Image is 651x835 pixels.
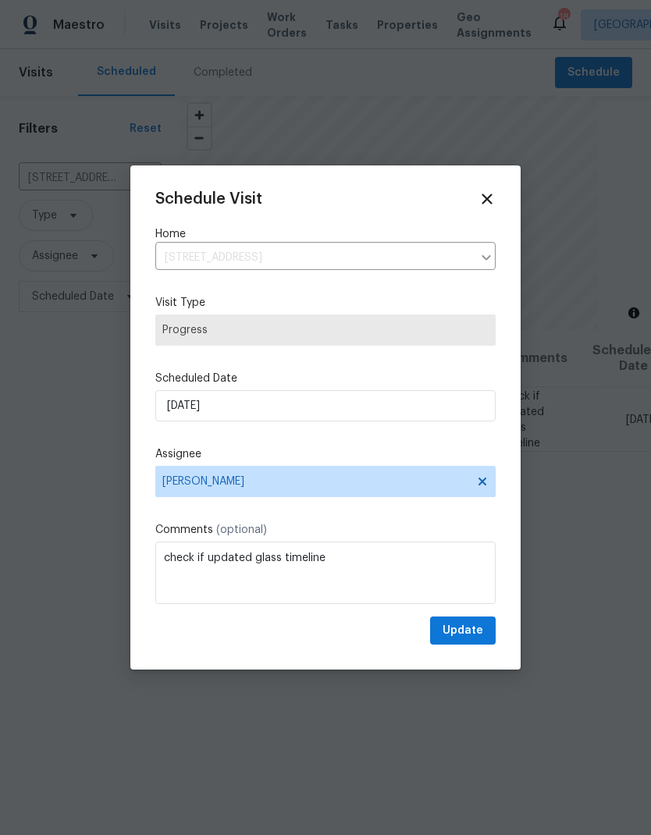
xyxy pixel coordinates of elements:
[443,621,483,641] span: Update
[430,616,496,645] button: Update
[155,371,496,386] label: Scheduled Date
[162,322,489,338] span: Progress
[155,542,496,604] textarea: check if updated glass timeline
[478,190,496,208] span: Close
[162,475,468,488] span: [PERSON_NAME]
[155,226,496,242] label: Home
[155,390,496,421] input: M/D/YYYY
[155,522,496,538] label: Comments
[155,446,496,462] label: Assignee
[155,246,472,270] input: Enter in an address
[155,295,496,311] label: Visit Type
[216,524,267,535] span: (optional)
[155,191,262,207] span: Schedule Visit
